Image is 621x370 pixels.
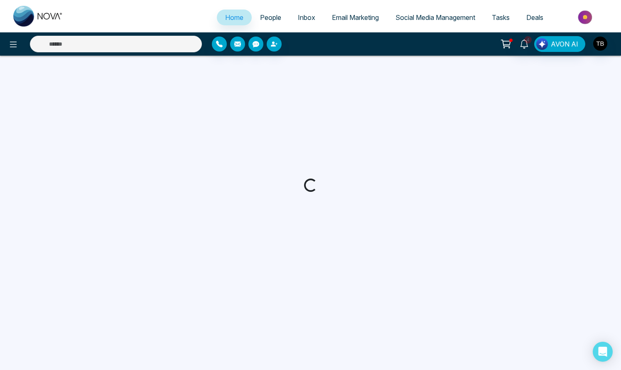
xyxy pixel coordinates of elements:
[536,38,548,50] img: Lead Flow
[524,36,532,44] span: 4
[593,342,613,362] div: Open Intercom Messenger
[484,10,518,25] a: Tasks
[260,13,281,22] span: People
[395,13,475,22] span: Social Media Management
[13,6,63,27] img: Nova CRM Logo
[252,10,290,25] a: People
[225,13,243,22] span: Home
[534,36,585,52] button: AVON AI
[387,10,484,25] a: Social Media Management
[514,36,534,51] a: 4
[217,10,252,25] a: Home
[526,13,543,22] span: Deals
[492,13,510,22] span: Tasks
[298,13,315,22] span: Inbox
[332,13,379,22] span: Email Marketing
[324,10,387,25] a: Email Marketing
[556,8,616,27] img: Market-place.gif
[290,10,324,25] a: Inbox
[551,39,578,49] span: AVON AI
[518,10,552,25] a: Deals
[593,37,607,51] img: User Avatar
